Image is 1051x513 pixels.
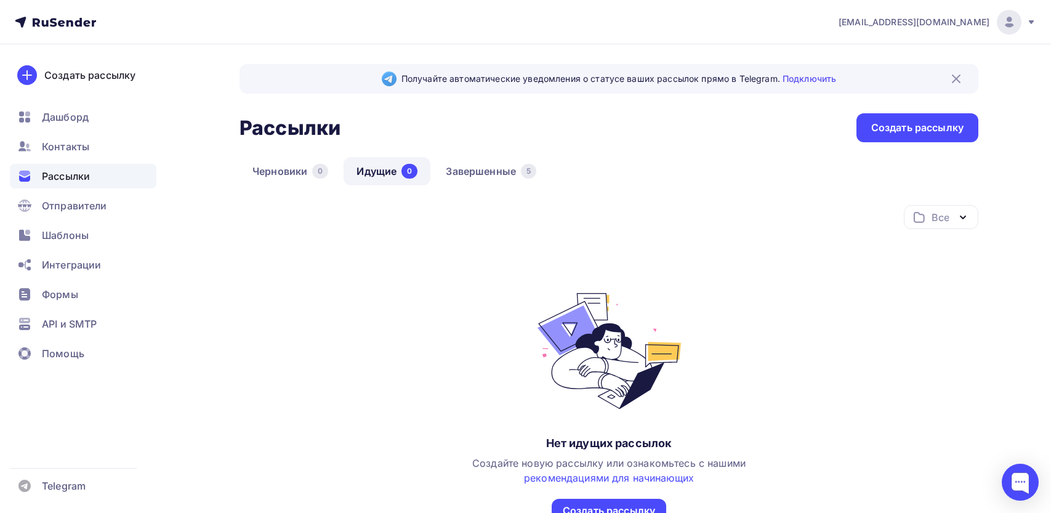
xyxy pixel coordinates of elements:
[42,169,90,184] span: Рассылки
[382,71,397,86] img: Telegram
[871,121,964,135] div: Создать рассылку
[44,68,135,83] div: Создать рассылку
[344,157,430,185] a: Идущие0
[10,223,156,248] a: Шаблоны
[472,457,746,484] span: Создайте новую рассылку или ознакомьтесь с нашими
[42,228,89,243] span: Шаблоны
[932,210,949,225] div: Все
[521,164,536,179] div: 5
[10,282,156,307] a: Формы
[783,73,836,84] a: Подключить
[42,287,78,302] span: Формы
[42,139,89,154] span: Контакты
[401,164,417,179] div: 0
[401,73,836,85] span: Получайте автоматические уведомления о статусе ваших рассылок прямо в Telegram.
[42,346,84,361] span: Помощь
[10,134,156,159] a: Контакты
[839,10,1036,34] a: [EMAIL_ADDRESS][DOMAIN_NAME]
[10,105,156,129] a: Дашборд
[240,116,340,140] h2: Рассылки
[904,205,978,229] button: Все
[312,164,328,179] div: 0
[42,110,89,124] span: Дашборд
[42,198,107,213] span: Отправители
[42,317,97,331] span: API и SMTP
[42,479,86,493] span: Telegram
[546,436,672,451] div: Нет идущих рассылок
[433,157,549,185] a: Завершенные5
[10,164,156,188] a: Рассылки
[240,157,341,185] a: Черновики0
[524,472,694,484] a: рекомендациями для начинающих
[10,193,156,218] a: Отправители
[42,257,101,272] span: Интеграции
[839,16,989,28] span: [EMAIL_ADDRESS][DOMAIN_NAME]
